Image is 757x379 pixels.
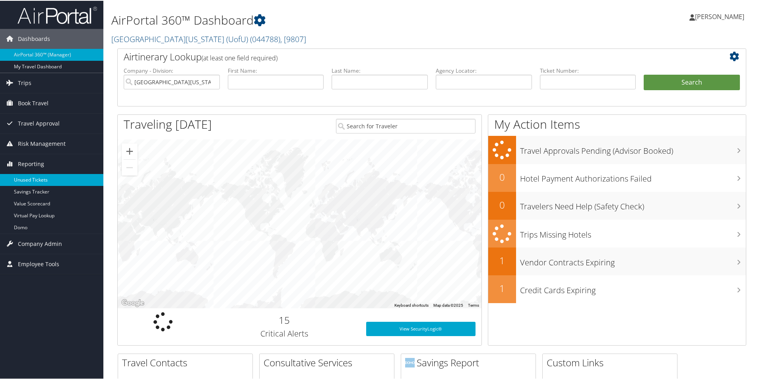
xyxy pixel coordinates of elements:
[122,143,138,159] button: Zoom in
[488,219,746,247] a: Trips Missing Hotels
[111,11,539,28] h1: AirPortal 360™ Dashboard
[215,313,354,326] h2: 15
[488,115,746,132] h1: My Action Items
[120,297,146,307] a: Open this area in Google Maps (opens a new window)
[18,253,59,273] span: Employee Tools
[520,224,746,240] h3: Trips Missing Hotels
[520,280,746,295] h3: Credit Cards Expiring
[433,302,463,307] span: Map data ©2025
[111,33,306,44] a: [GEOGRAPHIC_DATA][US_STATE] (UofU)
[124,49,687,63] h2: Airtinerary Lookup
[17,5,97,24] img: airportal-logo.png
[366,321,476,335] a: View SecurityLogic®
[120,297,146,307] img: Google
[520,252,746,267] h3: Vendor Contracts Expiring
[18,233,62,253] span: Company Admin
[405,357,415,367] img: domo-logo.png
[124,66,220,74] label: Company - Division:
[520,196,746,211] h3: Travelers Need Help (Safety Check)
[405,355,536,369] h2: Savings Report
[18,93,49,112] span: Book Travel
[18,113,60,133] span: Travel Approval
[122,355,252,369] h2: Travel Contacts
[520,141,746,156] h3: Travel Approvals Pending (Advisor Booked)
[202,53,278,62] span: (at least one field required)
[215,327,354,338] h3: Critical Alerts
[488,135,746,163] a: Travel Approvals Pending (Advisor Booked)
[18,133,66,153] span: Risk Management
[250,33,280,44] span: ( 044788 )
[488,275,746,302] a: 1Credit Cards Expiring
[18,72,31,92] span: Trips
[488,281,516,294] h2: 1
[488,197,516,211] h2: 0
[336,118,476,133] input: Search for Traveler
[122,159,138,175] button: Zoom out
[488,191,746,219] a: 0Travelers Need Help (Safety Check)
[689,4,752,28] a: [PERSON_NAME]
[488,253,516,267] h2: 1
[644,74,740,90] button: Search
[332,66,428,74] label: Last Name:
[468,302,479,307] a: Terms (opens in new tab)
[124,115,212,132] h1: Traveling [DATE]
[520,168,746,184] h3: Hotel Payment Authorizations Failed
[264,355,394,369] h2: Consultative Services
[488,247,746,275] a: 1Vendor Contracts Expiring
[540,66,636,74] label: Ticket Number:
[280,33,306,44] span: , [ 9807 ]
[18,153,44,173] span: Reporting
[394,302,429,307] button: Keyboard shortcuts
[488,170,516,183] h2: 0
[228,66,324,74] label: First Name:
[18,28,50,48] span: Dashboards
[695,12,744,20] span: [PERSON_NAME]
[547,355,677,369] h2: Custom Links
[436,66,532,74] label: Agency Locator:
[488,163,746,191] a: 0Hotel Payment Authorizations Failed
